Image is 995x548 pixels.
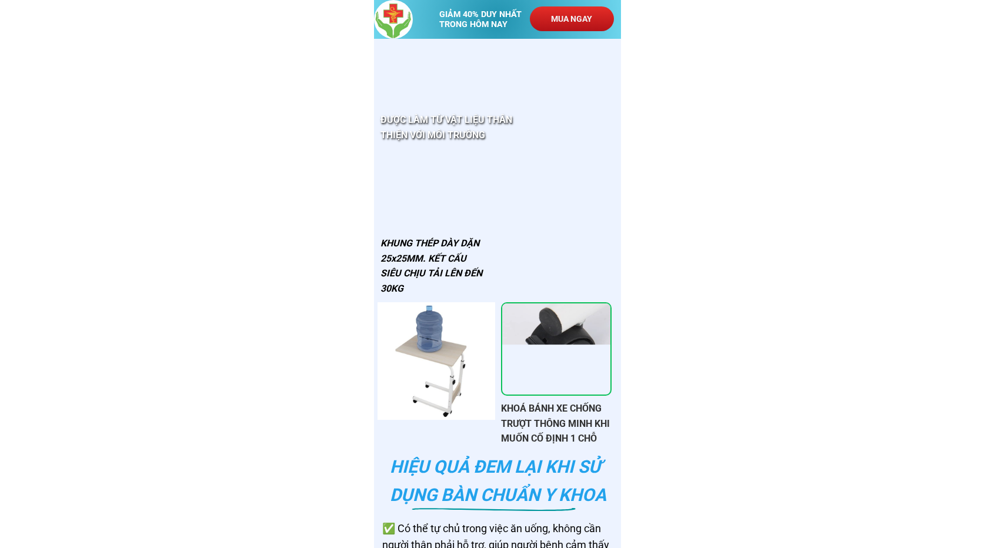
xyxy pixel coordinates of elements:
h3: ĐƯỢC LÀM TỪ VẬT LIỆU THÂN THIỆN VỚI MÔI TRƯỜNG [380,112,520,142]
h3: Khoá bánh xe chống trượt thông minh khi muốn cố định 1 chỗ [501,401,617,446]
h3: HIỆU QUẢ ĐEM LẠI KHI SỬ DỤNG BÀN CHUẨN Y KHOA [390,453,613,509]
h3: GIẢM 40% DUY NHẤT TRONG HÔM NAY [439,9,533,29]
p: MUA NGAY [530,6,614,31]
h3: KHUNG THÉP DÀY DẶN 25x25MM. KẾT CẤU SIÊU CHỊU TẢI LÊN ĐẾN 30KG [380,236,486,296]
